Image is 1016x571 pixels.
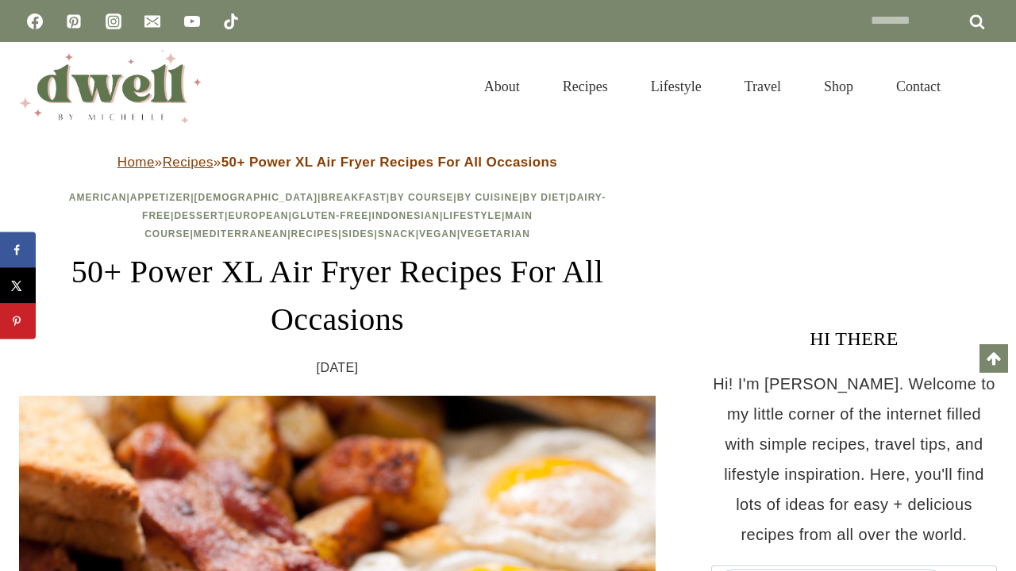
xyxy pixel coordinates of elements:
[130,192,190,203] a: Appetizer
[460,228,530,240] a: Vegetarian
[69,192,127,203] a: American
[711,369,997,550] p: Hi! I'm [PERSON_NAME]. Welcome to my little corner of the internet filled with simple recipes, tr...
[117,155,557,170] span: » »
[69,192,606,240] span: | | | | | | | | | | | | | | | | | | |
[137,6,168,37] a: Email
[372,210,440,221] a: Indonesian
[378,228,416,240] a: Snack
[443,210,502,221] a: Lifestyle
[342,228,375,240] a: Sides
[317,356,359,380] time: [DATE]
[522,192,565,203] a: By Diet
[457,192,519,203] a: By Cuisine
[419,228,457,240] a: Vegan
[58,6,90,37] a: Pinterest
[98,6,129,37] a: Instagram
[117,155,155,170] a: Home
[176,6,208,37] a: YouTube
[19,6,51,37] a: Facebook
[979,344,1008,373] a: Scroll to top
[970,73,997,100] button: View Search Form
[194,228,287,240] a: Mediterranean
[711,324,997,353] h3: HI THERE
[215,6,247,37] a: TikTok
[291,228,339,240] a: Recipes
[463,59,962,114] nav: Primary Navigation
[875,59,962,114] a: Contact
[321,192,386,203] a: Breakfast
[292,210,368,221] a: Gluten-Free
[194,192,318,203] a: [DEMOGRAPHIC_DATA]
[19,50,202,123] img: DWELL by michelle
[802,59,875,114] a: Shop
[541,59,629,114] a: Recipes
[463,59,541,114] a: About
[228,210,288,221] a: European
[723,59,802,114] a: Travel
[163,155,214,170] a: Recipes
[19,248,656,343] h1: 50+ Power XL Air Fryer Recipes For All Occasions
[629,59,723,114] a: Lifestyle
[174,210,225,221] a: Dessert
[221,155,557,170] strong: 50+ Power XL Air Fryer Recipes For All Occasions
[390,192,453,203] a: By Course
